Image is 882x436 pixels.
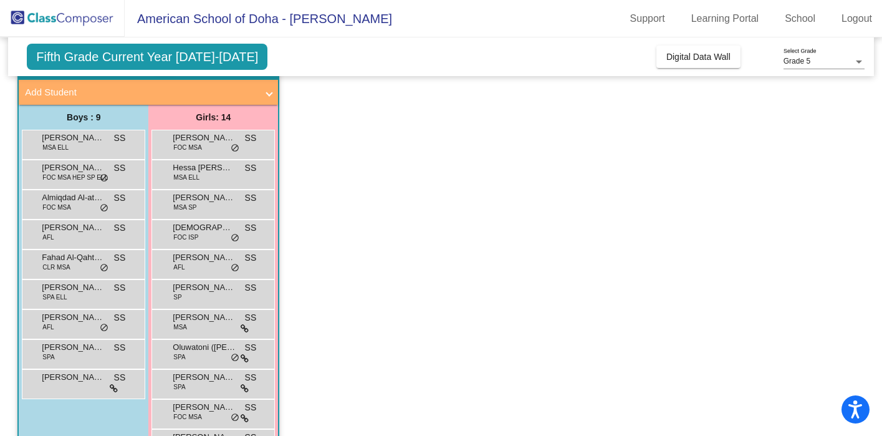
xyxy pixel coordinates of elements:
[173,352,185,362] span: SPA
[681,9,769,29] a: Learning Portal
[245,251,257,264] span: SS
[42,352,54,362] span: SPA
[125,9,392,29] span: American School of Doha - [PERSON_NAME]
[245,221,257,235] span: SS
[245,162,257,175] span: SS
[231,353,239,363] span: do_not_disturb_alt
[42,322,54,332] span: AFL
[173,221,235,234] span: [DEMOGRAPHIC_DATA][PERSON_NAME]
[666,52,731,62] span: Digital Data Wall
[42,341,104,354] span: [PERSON_NAME]
[784,57,810,65] span: Grade 5
[42,221,104,234] span: [PERSON_NAME]
[173,191,235,204] span: [PERSON_NAME]
[100,203,108,213] span: do_not_disturb_alt
[656,46,741,68] button: Digital Data Wall
[231,413,239,423] span: do_not_disturb_alt
[173,251,235,264] span: [PERSON_NAME]
[19,105,148,130] div: Boys : 9
[173,263,185,272] span: AFL
[231,263,239,273] span: do_not_disturb_alt
[100,173,108,183] span: do_not_disturb_alt
[173,132,235,144] span: [PERSON_NAME] El [PERSON_NAME]
[245,341,257,354] span: SS
[620,9,675,29] a: Support
[114,281,126,294] span: SS
[42,173,108,182] span: FOC MSA HEP SP ELL
[173,203,196,212] span: MSA SP
[114,221,126,235] span: SS
[42,293,67,302] span: SPA ELL
[27,44,267,70] span: Fifth Grade Current Year [DATE]-[DATE]
[245,191,257,205] span: SS
[173,341,235,354] span: Oluwatoni ([PERSON_NAME]
[42,371,104,384] span: [PERSON_NAME]
[42,251,104,264] span: Fahad Al-Qahtani
[42,263,70,272] span: CLR MSA
[100,323,108,333] span: do_not_disturb_alt
[100,263,108,273] span: do_not_disturb_alt
[42,162,104,174] span: [PERSON_NAME]
[245,281,257,294] span: SS
[173,293,181,302] span: SP
[42,203,71,212] span: FOC MSA
[173,233,198,242] span: FOC ISP
[173,281,235,294] span: [PERSON_NAME]
[42,233,54,242] span: AFL
[173,382,185,392] span: SPA
[173,162,235,174] span: Hessa [PERSON_NAME]
[42,281,104,294] span: [PERSON_NAME] [PERSON_NAME]
[42,143,69,152] span: MSA ELL
[114,132,126,145] span: SS
[245,132,257,145] span: SS
[19,80,278,105] mat-expansion-panel-header: Add Student
[832,9,882,29] a: Logout
[173,401,235,414] span: [PERSON_NAME]
[42,311,104,324] span: [PERSON_NAME]
[114,191,126,205] span: SS
[775,9,825,29] a: School
[42,191,104,204] span: Almiqdad Al-attiyah
[173,412,202,422] span: FOC MSA
[231,143,239,153] span: do_not_disturb_alt
[245,371,257,384] span: SS
[173,311,235,324] span: [PERSON_NAME]
[114,371,126,384] span: SS
[173,371,235,384] span: [PERSON_NAME]
[173,322,187,332] span: MSA
[114,311,126,324] span: SS
[231,233,239,243] span: do_not_disturb_alt
[25,85,257,100] mat-panel-title: Add Student
[114,162,126,175] span: SS
[148,105,278,130] div: Girls: 14
[42,132,104,144] span: [PERSON_NAME]
[245,401,257,414] span: SS
[173,143,202,152] span: FOC MSA
[245,311,257,324] span: SS
[173,173,199,182] span: MSA ELL
[114,341,126,354] span: SS
[114,251,126,264] span: SS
